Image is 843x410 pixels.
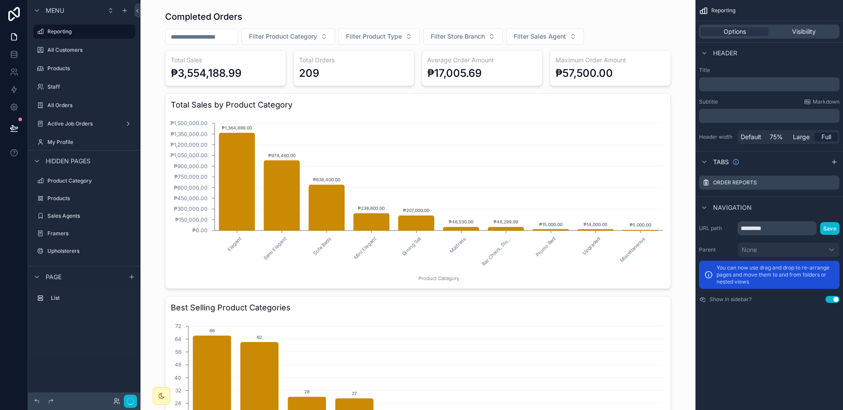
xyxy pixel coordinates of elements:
[820,222,839,235] button: Save
[813,98,839,105] span: Markdown
[33,174,135,188] a: Product Category
[51,295,132,302] label: List
[710,296,752,303] label: Show in sidebar?
[33,117,135,131] a: Active Job Orders
[742,245,757,254] span: None
[713,179,757,186] label: Order Reports
[713,49,737,58] span: Header
[47,65,133,72] label: Products
[713,158,729,166] span: Tabs
[711,7,735,14] span: Reporting
[699,109,839,123] div: scrollable content
[770,133,783,141] span: 75%
[47,83,133,90] label: Staff
[46,157,90,165] span: Hidden pages
[713,203,752,212] span: Navigation
[741,133,761,141] span: Default
[33,209,135,223] a: Sales Agents
[47,248,133,255] label: Upholsterers
[28,287,140,314] div: scrollable content
[699,98,718,105] label: Subtitle
[699,246,734,253] label: Parent
[699,67,839,74] label: Title
[47,230,133,237] label: Framers
[33,244,135,258] a: Upholsterers
[792,27,816,36] span: Visibility
[47,212,133,219] label: Sales Agents
[47,47,133,54] label: All Customers
[717,264,834,285] p: You can now use drag and drop to re-arrange pages and move them to and from folders or nested views
[47,120,121,127] label: Active Job Orders
[47,28,130,35] label: Reporting
[47,177,133,184] label: Product Category
[33,25,135,39] a: Reporting
[793,133,810,141] span: Large
[699,133,734,140] label: Header width
[33,98,135,112] a: All Orders
[699,77,839,91] div: scrollable content
[738,242,839,257] button: None
[33,80,135,94] a: Staff
[33,43,135,57] a: All Customers
[46,273,61,281] span: Page
[47,195,133,202] label: Products
[33,227,135,241] a: Framers
[47,139,133,146] label: My Profile
[47,102,133,109] label: All Orders
[33,61,135,76] a: Products
[699,225,734,232] label: URL path
[33,191,135,205] a: Products
[33,135,135,149] a: My Profile
[46,6,64,15] span: Menu
[804,98,839,105] a: Markdown
[821,133,831,141] span: Full
[724,27,746,36] span: Options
